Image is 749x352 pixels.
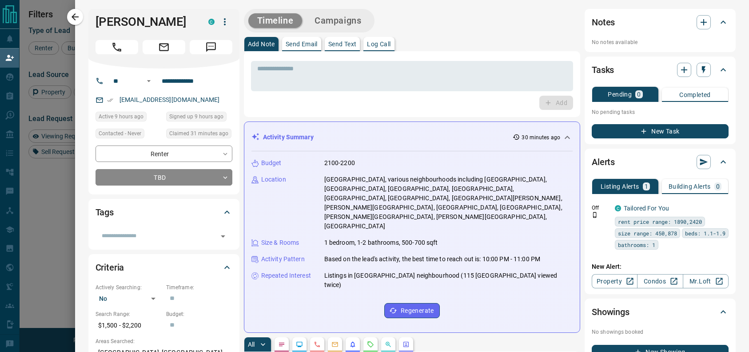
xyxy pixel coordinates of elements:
[618,217,702,226] span: rent price range: 1890,2420
[261,255,305,264] p: Activity Pattern
[107,97,113,103] svg: Email Verified
[96,15,195,29] h1: [PERSON_NAME]
[96,257,232,278] div: Criteria
[618,240,655,249] span: bathrooms: 1
[143,76,154,86] button: Open
[99,129,141,138] span: Contacted - Never
[169,129,228,138] span: Claimed 31 minutes ago
[248,341,255,348] p: All
[261,238,299,247] p: Size & Rooms
[261,158,282,168] p: Budget
[324,255,541,264] p: Based on the lead's activity, the best time to reach out is: 10:00 PM - 11:00 PM
[328,41,357,47] p: Send Text
[592,12,729,33] div: Notes
[592,105,729,119] p: No pending tasks
[251,129,573,146] div: Activity Summary30 minutes ago
[248,41,275,47] p: Add Note
[208,19,215,25] div: condos.ca
[96,112,162,124] div: Fri Aug 15 2025
[96,260,124,275] h2: Criteria
[96,337,232,345] p: Areas Searched:
[261,271,311,280] p: Repeated Interest
[324,238,438,247] p: 1 bedroom, 1-2 bathrooms, 500-700 sqft
[190,40,232,54] span: Message
[615,205,621,211] div: condos.ca
[166,112,232,124] div: Fri Aug 15 2025
[592,305,629,319] h2: Showings
[143,40,185,54] span: Email
[96,291,162,306] div: No
[592,59,729,81] div: Tasks
[314,341,321,348] svg: Calls
[669,183,711,190] p: Building Alerts
[592,212,598,218] svg: Push Notification Only
[592,328,729,336] p: No showings booked
[306,13,370,28] button: Campaigns
[637,91,641,97] p: 0
[96,283,162,291] p: Actively Searching:
[592,15,615,29] h2: Notes
[217,230,229,243] button: Open
[592,124,729,138] button: New Task
[169,112,223,121] span: Signed up 9 hours ago
[96,318,162,333] p: $1,500 - $2,200
[99,112,143,121] span: Active 9 hours ago
[96,40,138,54] span: Call
[601,183,639,190] p: Listing Alerts
[324,158,355,168] p: 2100-2200
[278,341,285,348] svg: Notes
[716,183,720,190] p: 0
[618,229,677,238] span: size range: 450,878
[522,134,560,142] p: 30 minutes ago
[296,341,303,348] svg: Lead Browsing Activity
[96,310,162,318] p: Search Range:
[263,133,314,142] p: Activity Summary
[637,274,683,288] a: Condos
[324,271,573,290] p: Listings in [GEOGRAPHIC_DATA] neighbourhood (115 [GEOGRAPHIC_DATA] viewed twice)
[349,341,356,348] svg: Listing Alerts
[324,175,573,231] p: [GEOGRAPHIC_DATA], various neighbourhoods including [GEOGRAPHIC_DATA], [GEOGRAPHIC_DATA], [GEOGRA...
[96,146,232,162] div: Renter
[592,151,729,173] div: Alerts
[592,63,614,77] h2: Tasks
[367,341,374,348] svg: Requests
[120,96,220,103] a: [EMAIL_ADDRESS][DOMAIN_NAME]
[592,274,637,288] a: Property
[166,310,232,318] p: Budget:
[645,183,648,190] p: 1
[384,303,440,318] button: Regenerate
[592,262,729,271] p: New Alert:
[592,204,610,212] p: Off
[592,301,729,323] div: Showings
[592,155,615,169] h2: Alerts
[683,274,729,288] a: Mr.Loft
[166,283,232,291] p: Timeframe:
[166,129,232,141] div: Sat Aug 16 2025
[367,41,390,47] p: Log Call
[679,92,711,98] p: Completed
[96,205,114,219] h2: Tags
[385,341,392,348] svg: Opportunities
[248,13,303,28] button: Timeline
[96,169,232,186] div: TBD
[331,341,339,348] svg: Emails
[402,341,410,348] svg: Agent Actions
[608,91,632,97] p: Pending
[624,205,669,212] a: Tailored For You
[592,38,729,46] p: No notes available
[685,229,725,238] span: beds: 1.1-1.9
[286,41,318,47] p: Send Email
[261,175,286,184] p: Location
[96,202,232,223] div: Tags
